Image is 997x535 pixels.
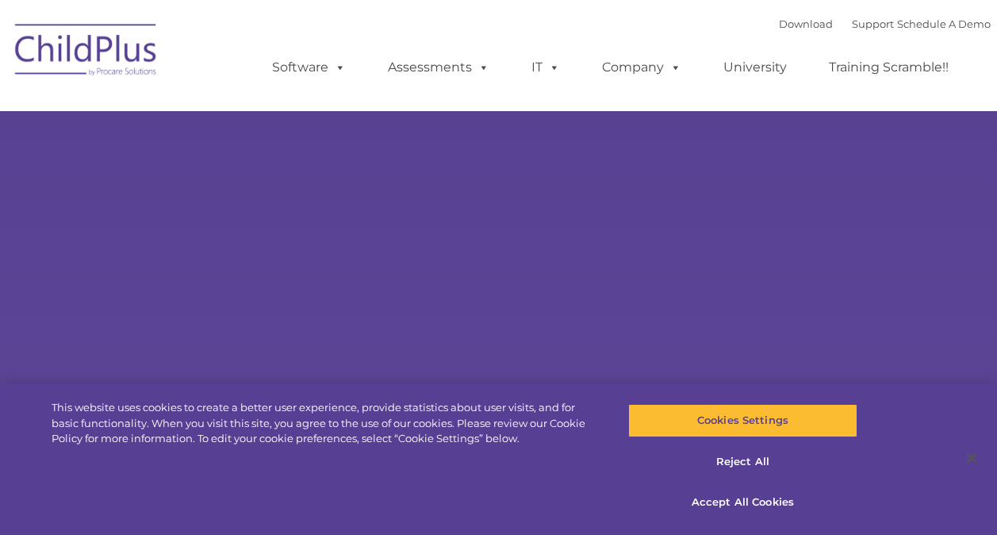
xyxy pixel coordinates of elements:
button: Accept All Cookies [628,486,857,519]
a: Training Scramble!! [813,52,964,83]
a: Software [256,52,362,83]
font: | [779,17,991,30]
img: ChildPlus by Procare Solutions [7,13,166,92]
button: Cookies Settings [628,404,857,437]
a: Schedule A Demo [897,17,991,30]
div: This website uses cookies to create a better user experience, provide statistics about user visit... [52,400,598,447]
a: IT [516,52,576,83]
a: Company [586,52,697,83]
a: Support [852,17,894,30]
a: Assessments [372,52,505,83]
button: Reject All [628,445,857,479]
a: Download [779,17,833,30]
a: University [707,52,803,83]
button: Close [954,441,989,475]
